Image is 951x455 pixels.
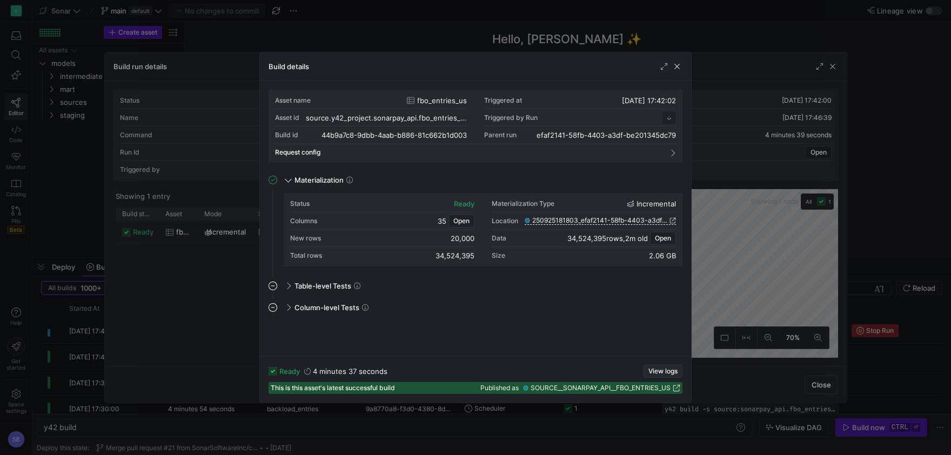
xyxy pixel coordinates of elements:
[492,235,506,242] div: Data
[275,149,663,156] mat-panel-title: Request config
[271,384,395,392] span: This is this asset's latest successful build
[269,62,309,71] h3: Build details
[269,171,682,189] mat-expansion-panel-header: Materialization
[454,199,474,208] div: ready
[484,114,538,122] div: Triggered by Run
[648,367,678,375] span: View logs
[269,277,682,295] mat-expansion-panel-header: Table-level Tests
[492,200,554,208] div: Materialization Type
[294,176,344,184] span: Materialization
[525,217,676,224] a: 250925181803_efaf2141-58fb-4403-a3df-be201345dc79
[306,113,467,122] div: source.y42_project.sonarpay_api.fbo_entries_us
[290,217,317,225] div: Columns
[484,97,522,104] div: Triggered at
[417,96,467,105] span: fbo_entries_us
[322,131,467,139] div: 44b9a7c8-9dbb-4aab-b886-81c662b1d003
[532,217,667,224] span: 250925181803_efaf2141-58fb-4403-a3df-be201345dc79
[622,96,676,105] span: [DATE] 17:42:02
[480,384,519,392] span: Published as
[269,193,682,277] div: Materialization
[531,384,671,392] span: SOURCE__SONARPAY_API__FBO_ENTRIES_US
[279,367,300,376] span: ready
[290,235,321,242] div: New rows
[650,232,676,245] button: Open
[275,144,676,160] mat-expansion-panel-header: Request config
[453,217,470,225] span: Open
[269,299,682,316] mat-expansion-panel-header: Column-level Tests
[451,234,474,243] div: 20,000
[567,234,648,243] div: ,
[649,251,676,260] div: 2.06 GB
[637,199,676,208] span: incremental
[492,252,505,259] div: Size
[294,282,351,290] span: Table-level Tests
[275,114,299,122] div: Asset id
[655,235,671,242] span: Open
[436,251,474,260] div: 34,524,395
[644,365,682,378] button: View logs
[294,303,359,312] span: Column-level Tests
[625,234,648,243] span: 2m old
[313,367,387,376] y42-duration: 4 minutes 37 seconds
[492,217,518,225] div: Location
[275,97,311,104] div: Asset name
[537,131,676,139] div: efaf2141-58fb-4403-a3df-be201345dc79
[567,234,623,243] span: 34,524,395 rows
[438,217,446,225] span: 35
[448,215,474,227] button: Open
[290,200,310,208] div: Status
[275,131,298,139] div: Build id
[523,384,680,392] a: SOURCE__SONARPAY_API__FBO_ENTRIES_US
[290,252,322,259] div: Total rows
[484,131,517,139] span: Parent run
